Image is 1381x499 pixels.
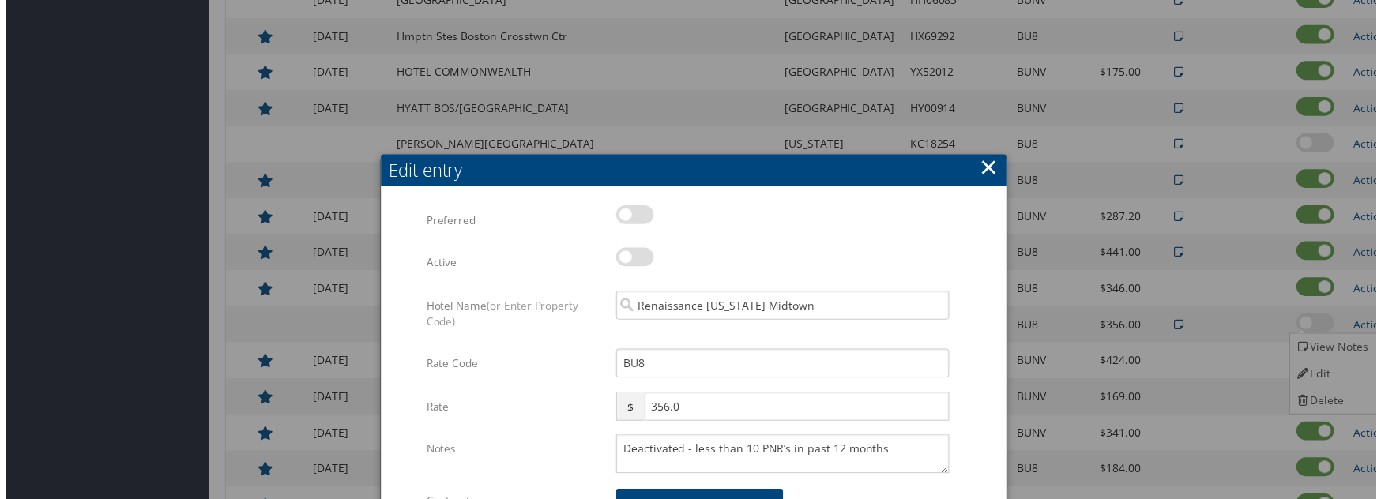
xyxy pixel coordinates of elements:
label: Rate [424,395,604,425]
label: Active [424,249,604,280]
label: Notes [424,437,604,467]
span: (or Enter Property Code) [424,300,578,331]
label: Rate Code [424,351,604,381]
span: $ [615,395,643,424]
label: Preferred [424,207,604,237]
div: Edit entry [386,159,1009,184]
button: × [982,152,1000,184]
label: Hotel Name [424,293,604,340]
